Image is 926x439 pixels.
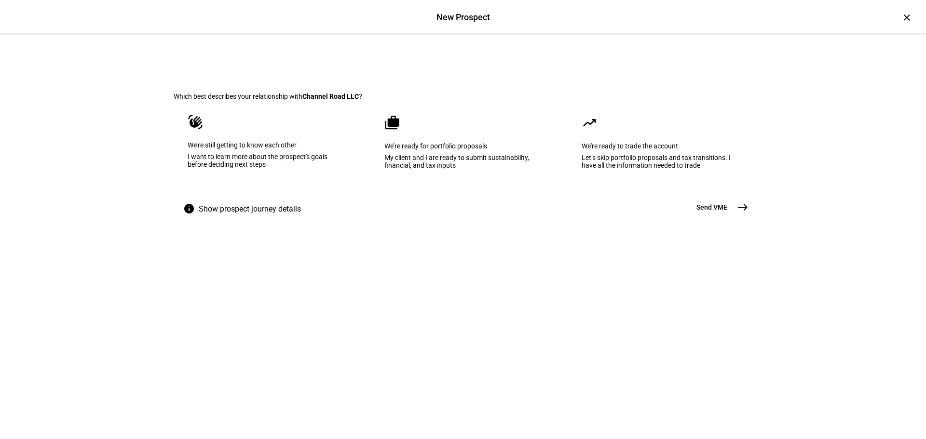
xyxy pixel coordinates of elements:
mat-icon: moving [582,115,597,131]
mat-icon: waving_hand [188,114,203,130]
eth-mega-radio-button: We’re still getting to know each other [174,100,358,198]
eth-mega-radio-button: We're ready to trade the account [567,100,752,198]
span: Send VME [696,202,727,212]
div: We're ready to trade the account [582,142,737,150]
div: We’re ready for portfolio proposals [384,142,540,150]
button: Send VME [685,198,752,217]
div: Which best describes your relationship with ? [174,93,752,100]
button: Show prospect journey details [174,198,314,221]
div: I want to learn more about the prospect's goals before deciding next steps [188,153,344,168]
mat-icon: info [183,203,195,214]
div: × [899,10,914,25]
b: Channel Road LLC [302,93,359,100]
mat-icon: east [737,201,749,213]
mat-icon: cases [384,115,400,131]
div: My client and I are ready to submit sustainability, financial, and tax inputs [384,154,540,169]
eth-mega-radio-button: We’re ready for portfolio proposals [369,100,555,198]
div: Let’s skip portfolio proposals and tax transitions. I have all the information needed to trade [582,154,737,169]
div: We’re still getting to know each other [188,141,344,149]
span: Show prospect journey details [199,198,301,221]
